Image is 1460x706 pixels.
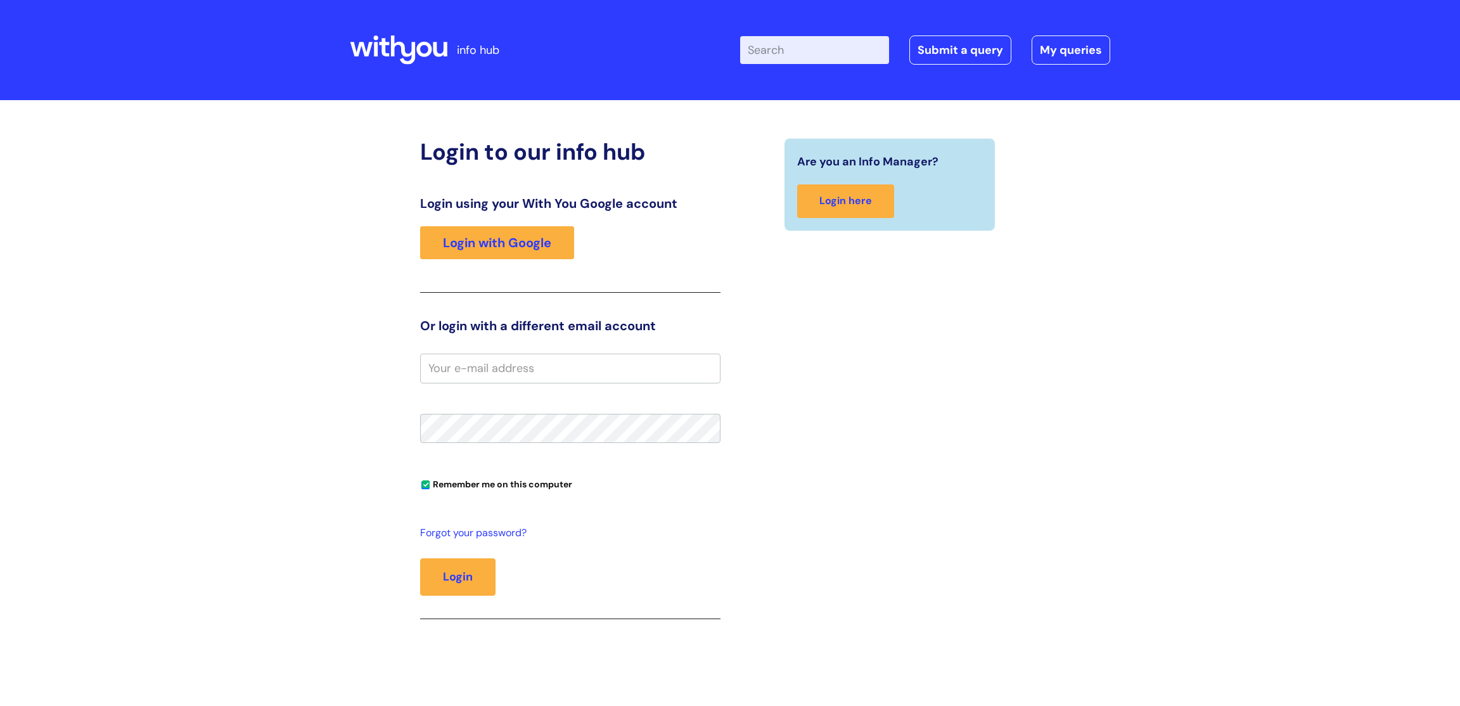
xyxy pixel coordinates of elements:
[420,558,496,595] button: Login
[797,151,938,172] span: Are you an Info Manager?
[420,318,720,333] h3: Or login with a different email account
[909,35,1011,65] a: Submit a query
[457,40,499,60] p: info hub
[740,36,889,64] input: Search
[420,476,572,490] label: Remember me on this computer
[420,196,720,211] h3: Login using your With You Google account
[420,226,574,259] a: Login with Google
[1032,35,1110,65] a: My queries
[420,524,714,542] a: Forgot your password?
[420,138,720,165] h2: Login to our info hub
[420,473,720,494] div: You can uncheck this option if you're logging in from a shared device
[797,184,894,218] a: Login here
[421,481,430,489] input: Remember me on this computer
[420,354,720,383] input: Your e-mail address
